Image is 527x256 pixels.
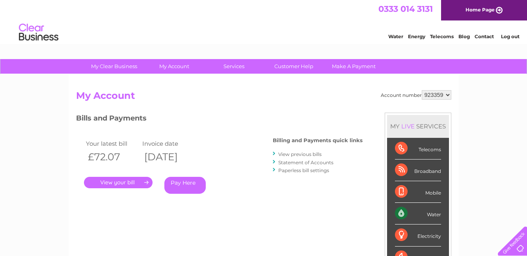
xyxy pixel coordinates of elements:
a: 0333 014 3131 [378,4,433,14]
h2: My Account [76,90,451,105]
a: . [84,177,153,188]
a: My Account [142,59,207,74]
div: Broadband [395,160,441,181]
a: Water [388,33,403,39]
a: Telecoms [430,33,454,39]
div: Mobile [395,181,441,203]
div: LIVE [400,122,416,130]
a: Services [201,59,266,74]
a: Energy [408,33,425,39]
a: Blog [458,33,470,39]
a: View previous bills [278,151,322,157]
div: Telecoms [395,138,441,160]
a: Customer Help [261,59,326,74]
a: Statement of Accounts [278,160,333,165]
a: Contact [475,33,494,39]
a: Make A Payment [321,59,386,74]
div: Account number [381,90,451,100]
img: logo.png [19,20,59,45]
th: [DATE] [140,149,197,165]
div: Water [395,203,441,224]
a: Paperless bill settings [278,167,329,173]
div: Electricity [395,224,441,246]
a: My Clear Business [82,59,147,74]
h4: Billing and Payments quick links [273,137,363,143]
td: Your latest bill [84,138,141,149]
h3: Bills and Payments [76,113,363,126]
td: Invoice date [140,138,197,149]
a: Pay Here [164,177,206,194]
div: Clear Business is a trading name of Verastar Limited (registered in [GEOGRAPHIC_DATA] No. 3667643... [78,4,450,38]
th: £72.07 [84,149,141,165]
a: Log out [501,33,520,39]
div: MY SERVICES [387,115,449,137]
